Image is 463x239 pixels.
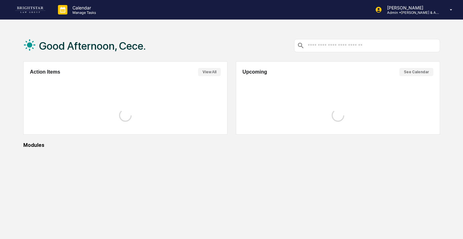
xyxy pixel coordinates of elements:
[23,142,440,148] div: Modules
[39,40,146,52] h1: Good Afternoon, Cece.
[67,5,99,10] p: Calendar
[382,10,441,15] p: Admin • [PERSON_NAME] & Associates
[243,69,267,75] h2: Upcoming
[382,5,441,10] p: [PERSON_NAME]
[15,7,45,13] img: logo
[30,69,60,75] h2: Action Items
[198,68,221,76] button: View All
[67,10,99,15] p: Manage Tasks
[399,68,433,76] button: See Calendar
